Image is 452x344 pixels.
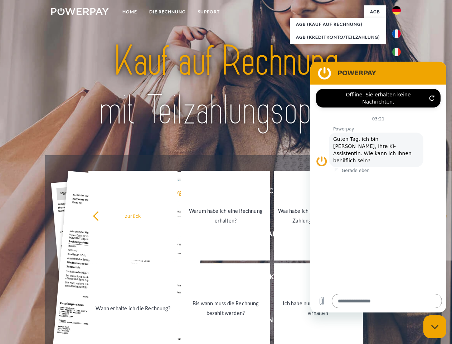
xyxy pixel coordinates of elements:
[93,211,173,220] div: zurück
[185,298,266,318] div: Bis wann muss die Rechnung bezahlt werden?
[274,171,363,261] a: Was habe ich noch offen, ist meine Zahlung eingegangen?
[68,34,384,137] img: title-powerpay_de.svg
[392,29,401,38] img: fr
[51,8,109,15] img: logo-powerpay-white.svg
[310,62,446,312] iframe: Messaging-Fenster
[278,206,359,225] div: Was habe ich noch offen, ist meine Zahlung eingegangen?
[116,5,143,18] a: Home
[392,48,401,56] img: it
[290,18,386,31] a: AGB (Kauf auf Rechnung)
[93,303,173,313] div: Wann erhalte ich die Rechnung?
[364,5,386,18] a: agb
[143,5,192,18] a: DIE RECHNUNG
[185,206,266,225] div: Warum habe ich eine Rechnung erhalten?
[423,315,446,338] iframe: Schaltfläche zum Öffnen des Messaging-Fensters; Konversation läuft
[392,6,401,15] img: de
[290,31,386,44] a: AGB (Kreditkonto/Teilzahlung)
[192,5,226,18] a: SUPPORT
[278,298,359,318] div: Ich habe nur eine Teillieferung erhalten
